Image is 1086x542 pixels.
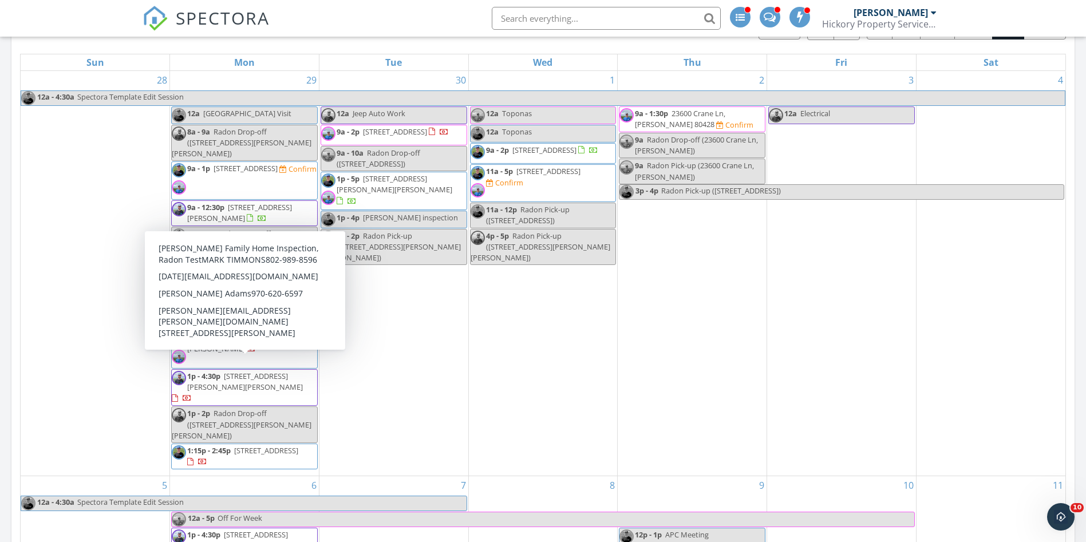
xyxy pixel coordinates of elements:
a: Tuesday [383,54,404,70]
a: Go to October 6, 2025 [309,476,319,494]
img: screenshot_20250720_130857.png [172,202,186,216]
a: 1p - 5p [STREET_ADDRESS][PERSON_NAME][PERSON_NAME] [321,172,467,209]
a: 1p - 4:30p [STREET_ADDRESS][PERSON_NAME] [187,332,288,353]
img: screenshot_20250720_130857.png [471,231,485,245]
span: [STREET_ADDRESS] [516,166,580,176]
a: Go to October 8, 2025 [607,476,617,494]
div: Confirm [289,164,317,173]
td: Go to October 4, 2025 [916,71,1065,476]
span: Electrical [800,108,830,118]
div: Hickory Property Services LLC [822,18,937,30]
img: img_7352.jpg [321,126,335,141]
img: screenshot_20250720_130857.png [769,108,783,122]
span: 11a - 5p [486,166,513,176]
span: Radon Drop-off ([STREET_ADDRESS]) [187,306,275,327]
a: Sunday [84,54,106,70]
a: Confirm [716,120,753,130]
a: Go to October 2, 2025 [757,71,767,89]
span: 8a - 9a [187,126,210,137]
span: [STREET_ADDRESS] [512,145,576,155]
img: screenshot_20250720_130623.png [471,126,485,141]
span: Radon Pick-up ([STREET_ADDRESS]) [661,185,781,196]
span: 4p - 5p [486,231,509,241]
img: screenshot_20250720_130623.png [172,445,186,460]
span: 12a [784,108,797,118]
span: SPECTORA [176,6,270,30]
a: Go to October 4, 2025 [1056,71,1065,89]
span: [STREET_ADDRESS] [214,163,278,173]
span: 10a - 11a [187,306,218,317]
img: screenshot_20250720_130623.png [619,185,634,199]
span: APC Meeting [665,529,709,540]
span: Radon Drop-off ([STREET_ADDRESS][PERSON_NAME][PERSON_NAME]) [172,408,311,440]
a: 9a - 12:30p [STREET_ADDRESS][PERSON_NAME] [171,200,318,226]
a: 11a - 5p [STREET_ADDRESS] Confirm [470,164,617,202]
span: 12a [187,108,200,118]
span: Toponas [502,108,532,118]
span: 1p - 4:30p [187,529,220,540]
img: screenshot_20250720_130623.png [172,163,186,177]
img: The Best Home Inspection Software - Spectora [143,6,168,31]
span: [STREET_ADDRESS] [363,126,427,137]
a: Go to October 11, 2025 [1051,476,1065,494]
span: [STREET_ADDRESS] [234,445,298,456]
span: Radon Pick-up ([STREET_ADDRESS]) [486,204,570,225]
a: Go to September 28, 2025 [155,71,169,89]
span: 9a [635,160,643,171]
img: screenshot_20250720_130623.png [172,332,186,346]
span: [STREET_ADDRESS] [224,529,288,540]
span: 12a - 4:30a [37,91,75,105]
img: img_7352.jpg [172,350,186,364]
span: 11a - 12p [486,204,517,215]
a: Go to September 29, 2025 [304,71,319,89]
a: Friday [833,54,850,70]
img: img_7352.jpg [619,160,634,175]
img: screenshot_20250720_130623.png [321,231,335,245]
a: 9a - 1p [STREET_ADDRESS] [187,163,279,173]
a: 1:15p - 2:45p [STREET_ADDRESS] [187,445,298,466]
a: 1p - 4:30p [STREET_ADDRESS][PERSON_NAME][PERSON_NAME] [171,369,318,406]
img: screenshot_20250720_130623.png [172,306,186,321]
a: Thursday [681,54,704,70]
a: 1p - 5p [STREET_ADDRESS][PERSON_NAME][PERSON_NAME] [337,173,452,205]
td: Go to October 3, 2025 [767,71,917,476]
img: screenshot_20250720_130623.png [471,204,485,219]
span: Radon Pick-up ([STREET_ADDRESS][PERSON_NAME][PERSON_NAME]) [471,231,610,263]
a: 1p - 4:30p [STREET_ADDRESS] [187,529,288,540]
span: Radon Drop-off ([STREET_ADDRESS][PERSON_NAME][PERSON_NAME]) [172,126,311,159]
img: screenshot_20250720_130623.png [172,108,186,122]
span: 12p - 1p [635,529,662,540]
span: 9a - 12:30p [187,202,224,212]
span: 9a [635,134,643,145]
span: 1:15p - 2:45p [187,445,231,456]
a: 1:15p - 2:45p [STREET_ADDRESS] [171,444,318,469]
span: 10 [1071,503,1084,512]
a: 9a - 1p [STREET_ADDRESS] Confirm [171,161,318,199]
a: 1p - 4:30p [STREET_ADDRESS][PERSON_NAME][PERSON_NAME] [172,371,303,403]
div: Confirm [725,120,753,129]
a: 9a - 2p [STREET_ADDRESS] [321,125,467,145]
img: img_7352.jpg [321,191,335,205]
span: Radon Pick-up (23600 Crane Ln, [PERSON_NAME]) [635,160,754,181]
td: Go to September 29, 2025 [170,71,319,476]
span: [GEOGRAPHIC_DATA] Visit [203,108,291,118]
a: Go to September 30, 2025 [453,71,468,89]
span: Toponas [502,126,532,137]
a: 1p - 4:30p [STREET_ADDRESS][PERSON_NAME] [171,330,318,368]
a: Wednesday [531,54,555,70]
span: Radon Drop-off (23430 Postrider Trail, [GEOGRAPHIC_DATA]) [187,228,313,250]
td: Go to October 1, 2025 [468,71,618,476]
a: 9a - 1:30p 23600 Crane Ln, [PERSON_NAME] 80428 Confirm [619,106,765,132]
a: Go to October 3, 2025 [906,71,916,89]
a: 9a - 2p [STREET_ADDRESS] [470,143,617,164]
img: screenshot_20250720_130623.png [471,145,485,159]
span: Radon Drop-off (23600 Crane Ln, [PERSON_NAME]) [635,134,758,156]
div: [PERSON_NAME] [854,7,928,18]
span: Spectora Template Edit Session [77,497,184,507]
span: 9a - 10a [187,254,214,264]
a: Confirm [279,164,317,175]
span: 9a - 2p [337,126,360,137]
span: 12a - 4:30a [37,496,75,511]
span: 9a - 2p [486,145,509,155]
a: 9a - 12:30p [STREET_ADDRESS][PERSON_NAME] [187,202,292,223]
